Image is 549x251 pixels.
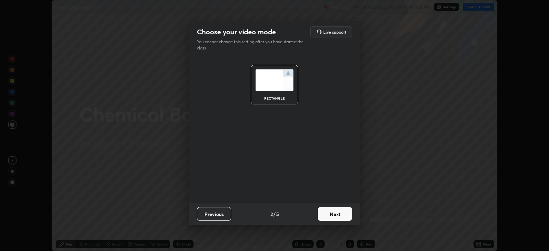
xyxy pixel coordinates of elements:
[273,210,276,218] h4: /
[318,207,352,221] button: Next
[270,210,273,218] h4: 2
[197,39,308,51] p: You cannot change this setting after you have started the class
[323,30,346,34] h5: Live support
[276,210,279,218] h4: 5
[261,96,288,100] div: rectangle
[255,69,294,91] img: normalScreenIcon.ae25ed63.svg
[197,207,231,221] button: Previous
[197,27,276,36] h2: Choose your video mode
